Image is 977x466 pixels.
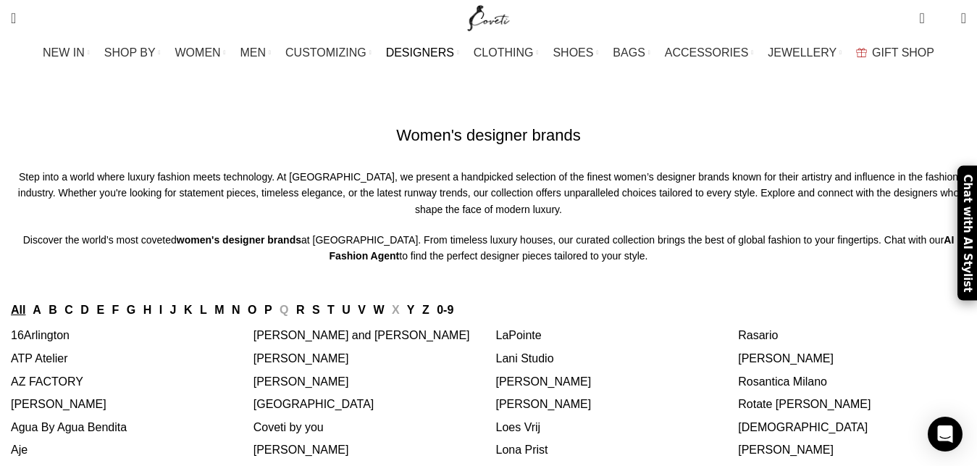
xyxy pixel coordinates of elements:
[936,4,950,33] div: My Wishlist
[373,304,384,316] a: W
[11,232,966,265] p: Discover the world’s most coveted at [GEOGRAPHIC_DATA]. From timeless luxury houses, our curated ...
[232,304,240,316] a: N
[240,38,271,67] a: MEN
[253,444,349,456] a: [PERSON_NAME]
[496,398,592,410] a: [PERSON_NAME]
[184,304,193,316] a: K
[49,304,57,316] a: B
[768,38,842,67] a: JEWELLERY
[496,444,548,456] a: Lona Prist
[33,304,41,316] a: A
[80,304,89,316] a: D
[11,421,127,433] a: Agua By Agua Bendita
[407,304,415,316] a: Y
[496,352,554,365] a: Lani Studio
[872,46,934,59] span: GIFT SHOP
[496,329,542,341] a: LaPointe
[327,304,335,316] a: T
[253,352,349,365] a: [PERSON_NAME]
[474,46,534,59] span: CLOTHING
[464,11,513,23] a: Site logo
[422,304,429,316] a: Z
[856,38,934,67] a: GIFT SHOP
[253,329,470,341] a: [PERSON_NAME] and [PERSON_NAME]
[170,304,177,316] a: J
[11,375,83,388] a: AZ FACTORY
[285,46,366,59] span: CUSTOMIZING
[240,46,267,59] span: MEN
[939,14,949,25] span: 0
[921,7,931,18] span: 0
[285,38,372,67] a: CUSTOMIZING
[159,304,162,316] a: I
[11,304,25,316] a: All
[613,46,645,59] span: BAGS
[280,304,288,316] span: Q
[396,125,580,147] h1: Women's designer brands
[11,352,68,365] a: ATP Atelier
[200,304,207,316] a: L
[553,46,593,59] span: SHOES
[738,329,778,341] a: Rasario
[253,398,374,410] a: [GEOGRAPHIC_DATA]
[11,329,70,341] a: 16Arlington
[143,304,152,316] a: H
[312,304,320,316] a: S
[665,46,749,59] span: ACCESSORIES
[437,304,453,316] a: 0-9
[253,375,349,388] a: [PERSON_NAME]
[104,46,156,59] span: SHOP BY
[496,375,592,388] a: [PERSON_NAME]
[96,304,104,316] a: E
[214,304,224,316] a: M
[665,38,754,67] a: ACCESSORIES
[928,417,963,452] div: Open Intercom Messenger
[912,4,931,33] a: 0
[4,4,23,33] a: Search
[738,352,834,365] a: [PERSON_NAME]
[177,234,301,246] strong: women's designer brands
[175,38,226,67] a: WOMEN
[553,38,598,67] a: SHOES
[856,48,867,57] img: GiftBag
[386,46,454,59] span: DESIGNERS
[264,304,272,316] a: P
[358,304,366,316] a: V
[43,46,85,59] span: NEW IN
[112,304,119,316] a: F
[11,444,28,456] a: Aje
[248,304,256,316] a: O
[11,398,106,410] a: [PERSON_NAME]
[296,304,305,316] a: R
[738,421,868,433] a: [DEMOGRAPHIC_DATA]
[768,46,836,59] span: JEWELLERY
[127,304,135,316] a: G
[11,169,966,217] p: Step into a world where luxury fashion meets technology. At [GEOGRAPHIC_DATA], we present a handp...
[64,304,73,316] a: C
[613,38,650,67] a: BAGS
[342,304,351,316] a: U
[738,444,834,456] a: [PERSON_NAME]
[43,38,90,67] a: NEW IN
[175,46,221,59] span: WOMEN
[386,38,459,67] a: DESIGNERS
[474,38,539,67] a: CLOTHING
[496,421,541,433] a: Loes Vrij
[738,398,871,410] a: Rotate [PERSON_NAME]
[4,38,973,67] div: Main navigation
[392,304,400,316] span: X
[104,38,161,67] a: SHOP BY
[738,375,827,388] a: Rosantica Milano
[253,421,324,433] a: Coveti by you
